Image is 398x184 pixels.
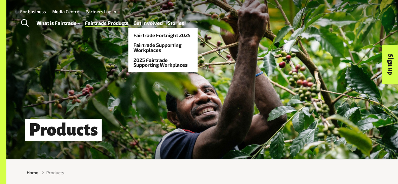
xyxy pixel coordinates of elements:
[133,19,163,27] a: Get Involved
[27,169,38,176] a: Home
[25,119,102,141] h1: Products
[46,169,64,176] span: Products
[86,9,116,14] a: Partners Log In
[36,19,80,27] a: What is Fairtrade
[17,15,32,31] a: Toggle Search
[128,30,198,40] a: Fairtrade Fortnight 2025
[128,55,198,70] a: 2025 Fairtrade Supporting Workplaces
[85,19,128,27] a: Fairtrade Products
[20,9,46,14] a: For business
[168,19,184,27] a: Stories
[128,40,198,55] a: Fairtrade Supporting Workplaces
[356,8,380,34] img: Fairtrade Australia New Zealand logo
[52,9,79,14] a: Media Centre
